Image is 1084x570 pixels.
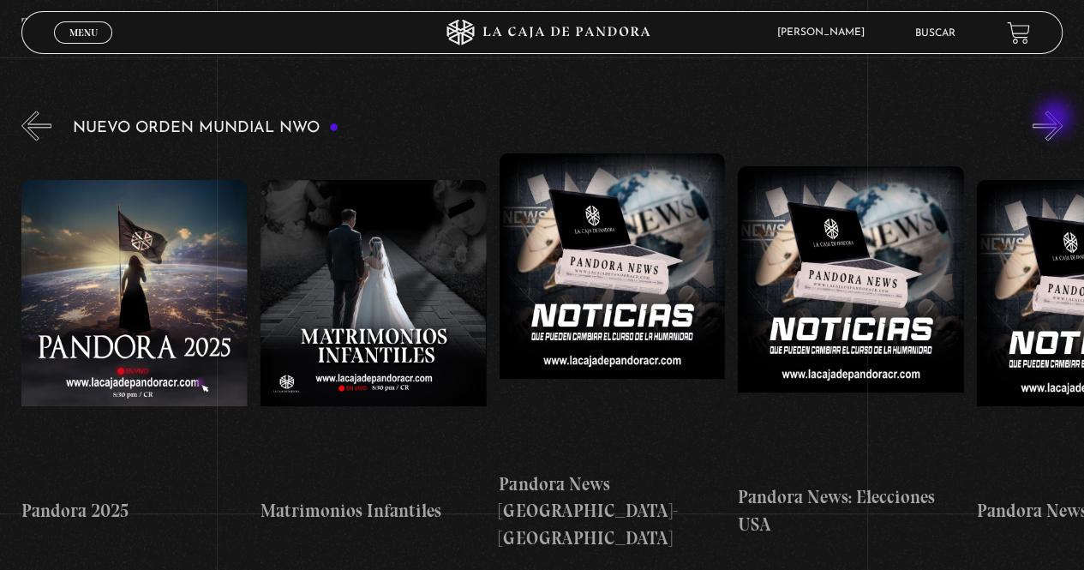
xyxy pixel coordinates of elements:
[1033,111,1063,141] button: Next
[738,153,964,552] a: Pandora News: Elecciones USA
[21,153,248,552] a: Pandora 2025
[1007,21,1030,45] a: View your shopping cart
[21,111,51,141] button: Previous
[500,153,726,552] a: Pandora News [GEOGRAPHIC_DATA]-[GEOGRAPHIC_DATA]
[21,497,248,525] h4: Pandora 2025
[69,27,98,38] span: Menu
[915,28,955,39] a: Buscar
[738,483,964,537] h4: Pandora News: Elecciones USA
[63,42,104,54] span: Cerrar
[73,120,338,136] h3: Nuevo Orden Mundial NWO
[21,11,248,39] h4: Taller Ciberseguridad Nivel I
[500,471,726,552] h4: Pandora News [GEOGRAPHIC_DATA]-[GEOGRAPHIC_DATA]
[261,497,487,525] h4: Matrimonios Infantiles
[769,27,882,38] span: [PERSON_NAME]
[261,153,487,552] a: Matrimonios Infantiles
